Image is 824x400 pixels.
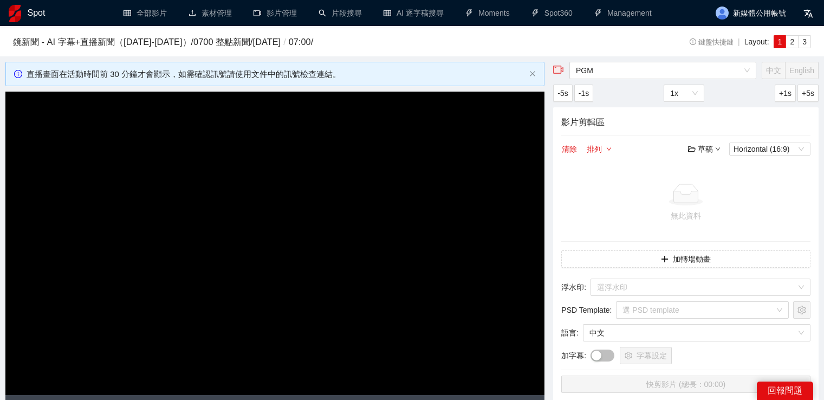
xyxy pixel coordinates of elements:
span: 1x [670,85,698,101]
span: Layout: [744,37,769,46]
span: 語言 : [561,327,579,339]
div: 回報問題 [757,382,813,400]
span: 1 [778,37,782,46]
button: 快剪影片 (總長：00:00) [561,376,810,393]
span: / [281,37,289,47]
span: folder-open [688,145,696,153]
span: PSD Template : [561,304,612,316]
span: 鍵盤快捷鍵 [690,38,734,46]
a: thunderboltMoments [465,9,510,17]
span: +5s [802,87,814,99]
a: thunderboltManagement [594,9,652,17]
div: 草稿 [688,143,721,155]
img: avatar [716,7,729,20]
span: +1s [779,87,791,99]
div: 直播畫面在活動時間前 30 分鐘才會顯示，如需確認訊號請使用文件中的訊號檢查連結。 [27,68,525,81]
span: info-circle [690,38,697,46]
button: 清除 [561,143,578,156]
a: video-camera影片管理 [254,9,297,17]
span: down [606,146,612,153]
div: Video Player [5,92,544,395]
span: 3 [802,37,807,46]
a: tableAI 逐字稿搜尋 [384,9,444,17]
button: +5s [797,85,819,102]
span: plus [661,255,669,264]
span: Horizontal (16:9) [734,143,806,155]
span: info-circle [14,70,22,78]
span: -5s [557,87,568,99]
button: -5s [553,85,572,102]
span: down [715,146,721,152]
button: 排列down [586,143,612,156]
span: | [738,37,740,46]
span: PGM [576,62,750,79]
span: video-camera [553,64,564,75]
span: 加字幕 : [561,350,586,362]
div: 無此資料 [566,210,806,222]
span: 中文 [766,66,781,75]
a: search片段搜尋 [319,9,362,17]
img: logo [9,5,21,22]
span: English [789,66,814,75]
button: setting字幕設定 [620,347,672,364]
button: setting [793,301,810,319]
button: plus加轉場動畫 [561,250,810,268]
span: 中文 [589,325,804,341]
a: thunderboltSpot360 [531,9,573,17]
a: upload素材管理 [189,9,232,17]
h3: 鏡新聞 - AI 字幕+直播新聞（[DATE]-[DATE]） / 0700 整點新聞 / [DATE] 07:00 / [13,35,632,49]
span: 2 [790,37,794,46]
span: -1s [579,87,589,99]
button: +1s [775,85,796,102]
span: 浮水印 : [561,281,586,293]
a: table全部影片 [124,9,167,17]
h4: 影片剪輯區 [561,115,810,129]
button: -1s [574,85,593,102]
button: close [529,70,536,78]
